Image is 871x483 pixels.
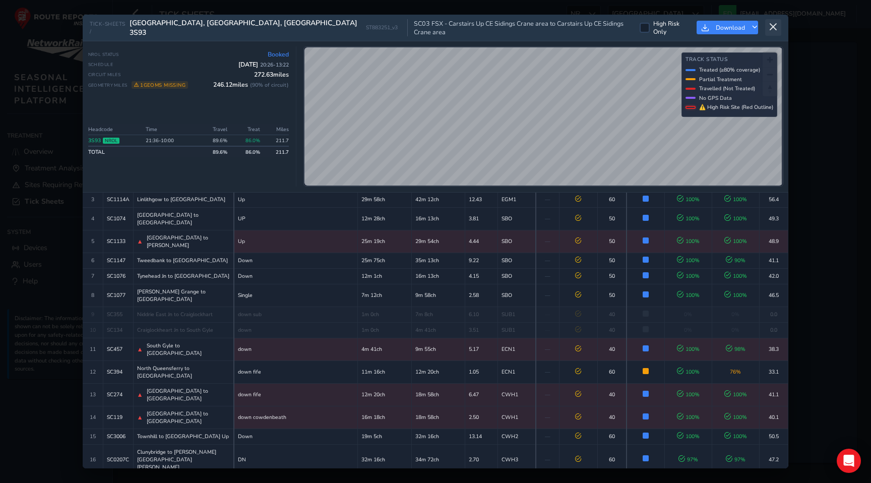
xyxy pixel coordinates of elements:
td: Up [234,230,357,253]
th: Treat [230,124,263,135]
span: [PERSON_NAME] Grange to [GEOGRAPHIC_DATA] [137,288,230,303]
td: 60 [597,429,627,444]
td: 32m 16ch [411,429,465,444]
span: 246.12 miles [213,81,289,89]
span: 0% [731,311,739,318]
span: North Queensferry to [GEOGRAPHIC_DATA] [137,365,230,380]
span: No GPS Data [699,94,732,102]
td: 0.0 [759,322,788,338]
span: 100 % [724,413,747,421]
td: 60 [597,360,627,383]
span: 100 % [677,433,700,440]
td: ECN1 [497,338,536,360]
span: 100 % [724,237,747,245]
div: Open Intercom Messenger [837,449,861,473]
span: ▲ [137,391,143,399]
span: [DATE] [238,61,289,69]
td: 9m 58ch [411,284,465,307]
span: [GEOGRAPHIC_DATA] to [GEOGRAPHIC_DATA] [147,410,230,425]
td: 38.3 [759,338,788,360]
td: 56.4 [759,192,788,207]
td: 211.7 [263,135,289,147]
td: 1.05 [465,360,498,383]
span: Partial Treatment [699,76,742,83]
span: 100 % [677,391,700,398]
td: 42.0 [759,268,788,284]
td: 18m 58ch [411,406,465,429]
span: 100 % [724,433,747,440]
td: 16m 13ch [411,268,465,284]
td: 25m 75ch [357,253,411,268]
td: 18m 58ch [411,383,465,406]
td: CWH3 [497,444,536,474]
td: 12m 28ch [357,207,411,230]
td: CWH1 [497,406,536,429]
td: 3.51 [465,322,498,338]
td: 13.14 [465,429,498,444]
td: 25m 19ch [357,230,411,253]
td: 40 [597,322,627,338]
td: 7m 8ch [411,307,465,322]
td: 21:36 - 10:00 [143,135,197,147]
td: Down [234,429,357,444]
td: 2.58 [465,284,498,307]
span: — [545,237,550,245]
span: — [545,311,550,318]
td: 12m 20ch [411,360,465,383]
span: 0% [731,326,739,334]
td: 12m 20ch [357,383,411,406]
canvas: Map [304,47,782,186]
td: CWH2 [497,429,536,444]
td: 42m 12ch [411,192,465,207]
span: 100 % [677,196,700,203]
td: Up [234,192,357,207]
span: Clunybridge to [PERSON_NAME][GEOGRAPHIC_DATA][PERSON_NAME] [137,448,230,471]
span: Travelled (Not Treated) [699,85,755,92]
td: 46.5 [759,284,788,307]
th: Miles [263,124,289,135]
td: 40 [597,383,627,406]
td: SBO [497,253,536,268]
span: 100 % [677,215,700,222]
td: 211.7 [263,146,289,157]
td: 33.1 [759,360,788,383]
td: 1m 0ch [357,322,411,338]
span: 100 % [724,391,747,398]
span: — [545,257,550,264]
td: 19m 5ch [357,429,411,444]
td: EGM1 [497,192,536,207]
span: 272.63 miles [254,71,289,79]
td: 50 [597,268,627,284]
span: 100 % [724,215,747,222]
span: 100 % [677,368,700,376]
span: ⚠ High Risk Site (Red Outline) [699,103,773,111]
td: 5.17 [465,338,498,360]
td: down fife [234,360,357,383]
td: 35m 13ch [411,253,465,268]
span: ( 90 % of circuit) [250,81,289,89]
td: SUB1 [497,307,536,322]
td: 4m 41ch [357,338,411,360]
td: SUB1 [497,322,536,338]
span: 100 % [724,196,747,203]
span: 100 % [677,237,700,245]
td: down sub [234,307,357,322]
td: 50 [597,207,627,230]
span: South Gyle to [GEOGRAPHIC_DATA] [147,342,230,357]
td: 50.5 [759,429,788,444]
td: 2.50 [465,406,498,429]
span: Tweedbank to [GEOGRAPHIC_DATA] [137,257,228,264]
span: — [545,326,550,334]
td: down fife [234,383,357,406]
span: Craiglockheart Jn to South Gyle [137,326,213,334]
span: 20:26 - 13:22 [260,61,289,69]
td: 4m 41ch [411,322,465,338]
td: 4.15 [465,268,498,284]
td: down [234,338,357,360]
td: DN [234,444,357,474]
span: Tynehead Jn to [GEOGRAPHIC_DATA] [137,272,229,280]
td: 40 [597,338,627,360]
span: 100 % [677,257,700,264]
td: 16m 13ch [411,207,465,230]
span: Linlithgow to [GEOGRAPHIC_DATA] [137,196,225,203]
